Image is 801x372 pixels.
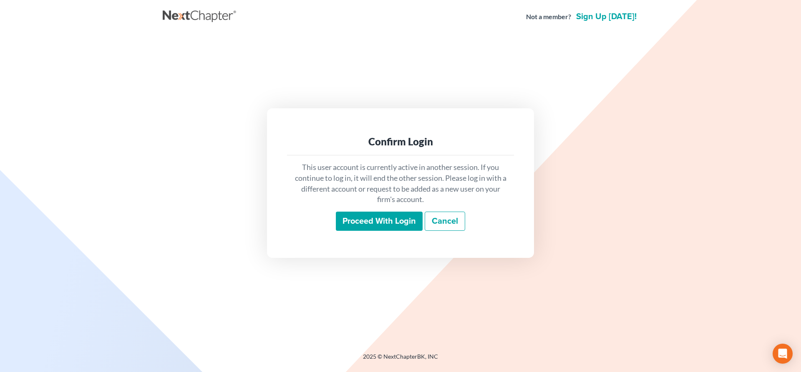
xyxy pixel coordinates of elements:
[336,212,423,231] input: Proceed with login
[574,12,638,21] a: Sign up [DATE]!
[773,344,793,364] div: Open Intercom Messenger
[425,212,465,231] a: Cancel
[526,12,571,22] strong: Not a member?
[294,162,507,205] p: This user account is currently active in another session. If you continue to log in, it will end ...
[163,352,638,367] div: 2025 © NextChapterBK, INC
[294,135,507,148] div: Confirm Login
